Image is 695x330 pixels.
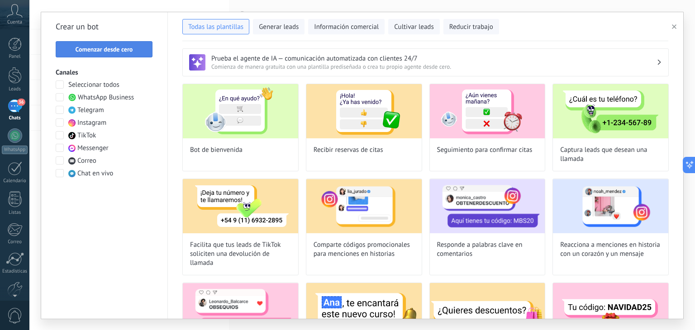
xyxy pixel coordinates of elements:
[253,19,305,34] button: Generar leads
[430,84,545,138] img: Seguimiento para confirmar citas
[259,23,299,32] span: Generar leads
[78,93,134,102] span: WhatsApp Business
[553,84,668,138] img: Captura leads que desean una llamada
[2,210,28,216] div: Listas
[76,46,133,52] span: Comenzar desde cero
[183,84,298,138] img: Bot de bienvenida
[314,146,383,155] span: Recibir reservas de citas
[77,106,104,115] span: Telegram
[77,156,96,165] span: Correo
[183,179,298,233] img: Facilita que tus leads de TikTok soliciten una devolución de llamada
[2,178,28,184] div: Calendario
[56,41,152,57] button: Comenzar desde cero
[2,239,28,245] div: Correo
[211,54,657,63] h3: Prueba el agente de IA — comunicación automatizada con clientes 24/7
[306,84,422,138] img: Recibir reservas de citas
[388,19,439,34] button: Cultivar leads
[306,179,422,233] img: Comparte códigos promocionales para menciones en historias
[2,54,28,60] div: Panel
[211,63,657,71] span: Comienza de manera gratuita con una plantilla prediseñada o crea tu propio agente desde cero.
[190,240,291,268] span: Facilita que tus leads de TikTok soliciten una devolución de llamada
[314,240,414,259] span: Comparte códigos promocionales para menciones en historias
[553,179,668,233] img: Reacciona a menciones en historia con un corazón y un mensaje
[68,80,119,90] span: Seleccionar todos
[449,23,493,32] span: Reducir trabajo
[314,23,379,32] span: Información comercial
[430,179,545,233] img: Responde a palabras clave en comentarios
[77,169,113,178] span: Chat en vivo
[443,19,499,34] button: Reducir trabajo
[308,19,385,34] button: Información comercial
[2,86,28,92] div: Leads
[2,146,28,154] div: WhatsApp
[2,115,28,121] div: Chats
[437,146,533,155] span: Seguimiento para confirmar citas
[437,240,538,259] span: Responde a palabras clave en comentarios
[77,144,109,153] span: Messenger
[77,118,106,127] span: Instagram
[2,269,28,274] div: Estadísticas
[77,131,96,140] span: TikTok
[17,99,25,106] span: 36
[394,23,433,32] span: Cultivar leads
[56,19,153,34] h2: Crear un bot
[560,146,661,164] span: Captura leads que desean una llamada
[56,68,153,77] h3: Canales
[7,19,22,25] span: Cuenta
[182,19,249,34] button: Todas las plantillas
[190,146,243,155] span: Bot de bienvenida
[560,240,661,259] span: Reacciona a menciones en historia con un corazón y un mensaje
[188,23,243,32] span: Todas las plantillas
